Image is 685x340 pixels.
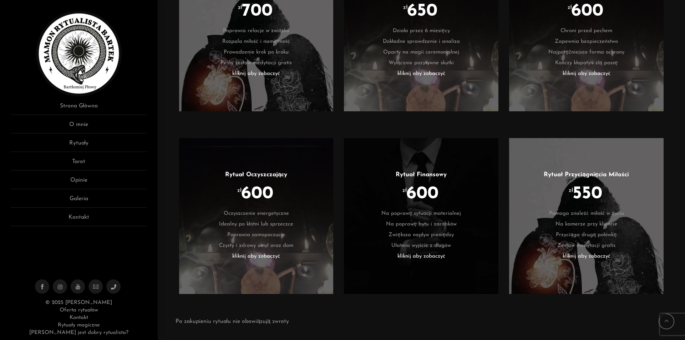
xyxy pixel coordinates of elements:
span: 600 [406,190,438,198]
a: Oferta rytuałów [60,308,98,313]
li: kliknij aby zobaczyć [190,251,323,262]
span: 650 [407,7,437,15]
a: Strona Główna [11,102,147,115]
li: Prowadzenie krok po kroku [190,47,323,58]
li: Ułatwia wyjście z długów [355,240,488,251]
sup: zł [237,187,242,193]
a: [PERSON_NAME] jest dobry rytualista? [29,330,128,335]
li: Na poprawę sytuacji materialnej [355,208,488,219]
a: Rytuały magiczne [58,323,100,328]
a: Galeria [11,194,147,208]
li: Oczyszczenie energetyczne [190,208,323,219]
a: Rytuały [11,139,147,152]
span: 700 [242,7,273,15]
a: O mnie [11,120,147,133]
li: Zapewnia bezpieczeństwo [520,36,653,47]
li: Wyłącznie pozytywne skutki [355,58,488,68]
li: Zestaw medytacji gratis [520,240,653,251]
li: Pełny zestaw medytacji gratis [190,58,323,68]
a: Rytuał Oczyszczający [225,172,287,178]
a: Kontakt [11,213,147,226]
sup: zł [403,4,407,10]
span: 550 [573,190,602,198]
a: Rytuał Przyciągnięcia Miłości [544,172,629,178]
li: Rozpala miłość i namiętność [190,36,323,47]
li: Zwiększa napływ pieniędzy [355,230,488,240]
span: 600 [571,7,603,15]
li: Pomaga znaleźć miłość w życiu [520,208,653,219]
span: 600 [241,190,273,198]
li: kliknij aby zobaczyć [190,68,323,79]
li: kliknij aby zobaczyć [520,251,653,262]
li: Najpotężniejsza forma ochrony [520,47,653,58]
img: Rytualista Bartek [36,11,122,96]
sup: zł [568,4,572,10]
li: Poprawia relacje w związku [190,26,323,36]
li: Na poprawę bytu i zarobków [355,219,488,230]
sup: zł [569,187,573,193]
li: Poprawia samopoczucie [190,230,323,240]
li: Kończy kłopoty i złą passę [520,58,653,68]
li: Idealny po kłótni lub sprzeczce [190,219,323,230]
sup: zł [238,4,242,10]
a: Tarot [11,157,147,171]
li: Czysty i zdrowy umył oraz dom [190,240,323,251]
li: kliknij aby zobaczyć [355,68,488,79]
li: Dokładne sprawdzenie i analiza [355,36,488,47]
li: Oparty na magii ceremonialnej [355,47,488,58]
sup: zł [402,187,407,193]
li: kliknij aby zobaczyć [355,251,488,262]
a: Rytuał Finansowy [396,172,447,178]
li: Na kamerze przy kliencie [520,219,653,230]
li: Działa przez 6 miesięcy [355,26,488,36]
p: Po zakupieniu rytuału nie obowiązują zwroty [176,317,289,326]
a: Opinie [11,176,147,189]
li: kliknij aby zobaczyć [520,68,653,79]
li: Chroni przed pechem [520,26,653,36]
li: Przyciąga drugą połówkę [520,230,653,240]
a: Kontakt [70,315,88,320]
